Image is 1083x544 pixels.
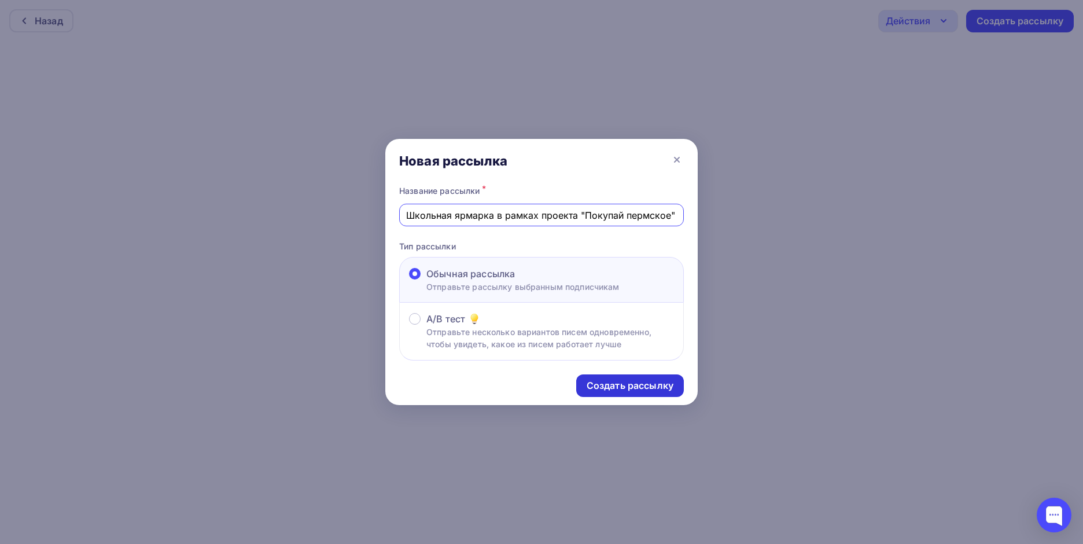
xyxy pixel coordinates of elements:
div: Создать рассылку [587,379,673,392]
span: A/B тест [426,312,465,326]
span: Обычная рассылка [426,267,515,281]
p: Тип рассылки [399,240,684,252]
p: Отправьте рассылку выбранным подписчикам [426,281,620,293]
input: Придумайте название рассылки [406,208,677,222]
div: Новая рассылка [399,153,507,169]
div: Название рассылки [399,183,684,199]
p: Отправьте несколько вариантов писем одновременно, чтобы увидеть, какое из писем работает лучше [426,326,674,350]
